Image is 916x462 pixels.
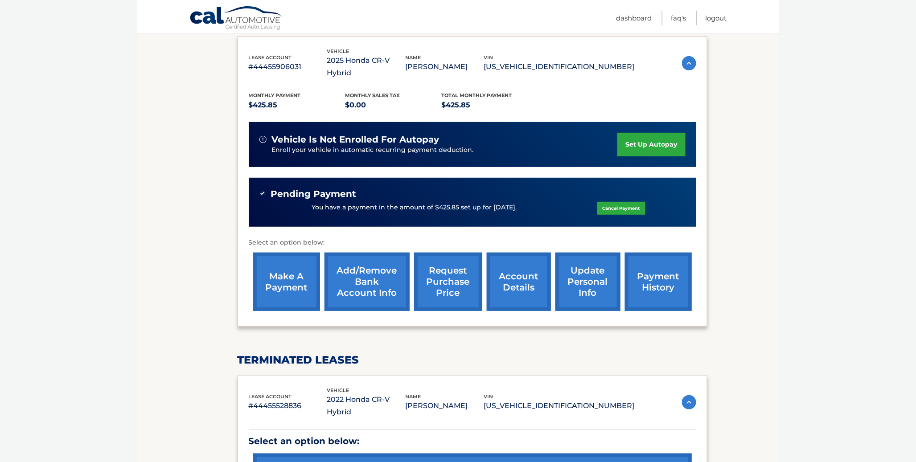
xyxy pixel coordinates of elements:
p: [US_VEHICLE_IDENTIFICATION_NUMBER] [484,61,635,73]
p: 2025 Honda CR-V Hybrid [327,54,406,79]
p: $425.85 [442,99,538,111]
a: set up autopay [617,133,685,156]
img: check-green.svg [259,190,266,196]
span: Monthly sales Tax [345,92,400,98]
a: request purchase price [414,253,482,311]
span: lease account [249,393,292,400]
img: accordion-active.svg [682,56,696,70]
p: 2022 Honda CR-V Hybrid [327,393,406,418]
span: name [406,393,421,400]
p: Select an option below: [249,237,696,248]
p: You have a payment in the amount of $425.85 set up for [DATE]. [312,203,517,213]
img: alert-white.svg [259,136,267,143]
span: lease account [249,54,292,61]
a: Add/Remove bank account info [325,253,410,311]
a: account details [487,253,551,311]
p: [US_VEHICLE_IDENTIFICATION_NUMBER] [484,400,635,412]
span: vehicle [327,387,349,393]
p: Enroll your vehicle in automatic recurring payment deduction. [272,145,618,155]
span: Pending Payment [271,188,357,200]
a: Dashboard [616,11,652,25]
a: make a payment [253,253,320,311]
span: Total Monthly Payment [442,92,512,98]
span: vehicle is not enrolled for autopay [272,134,440,145]
p: [PERSON_NAME] [406,61,484,73]
span: Monthly Payment [249,92,301,98]
p: $0.00 [345,99,442,111]
a: Cal Automotive [189,6,283,32]
p: $425.85 [249,99,345,111]
a: Logout [706,11,727,25]
a: update personal info [555,253,620,311]
span: vin [484,393,493,400]
a: Cancel Payment [597,202,645,215]
span: vin [484,54,493,61]
span: vehicle [327,48,349,54]
p: #44455906031 [249,61,327,73]
p: #44455528836 [249,400,327,412]
img: accordion-active.svg [682,395,696,409]
p: [PERSON_NAME] [406,400,484,412]
h2: terminated leases [238,353,707,367]
a: payment history [625,253,692,311]
span: name [406,54,421,61]
p: Select an option below: [249,433,696,449]
a: FAQ's [671,11,686,25]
